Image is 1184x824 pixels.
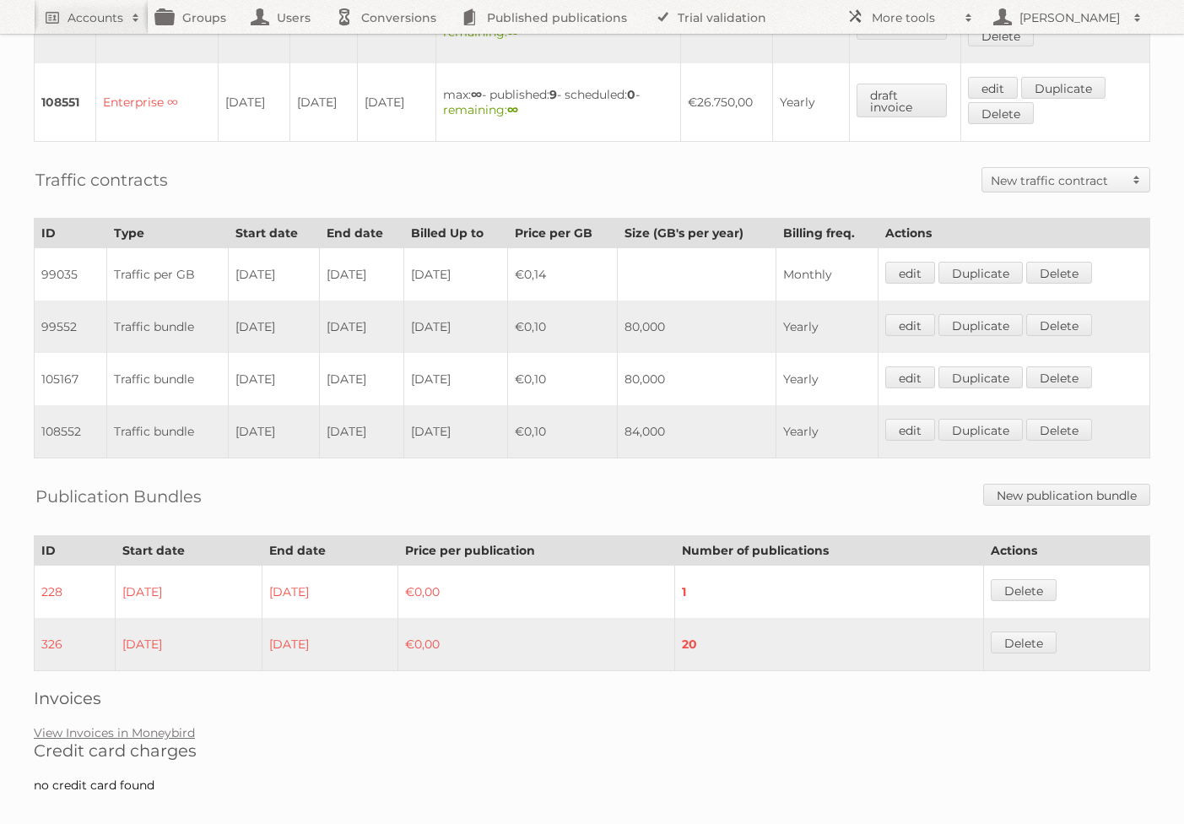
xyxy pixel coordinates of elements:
strong: 0 [627,87,635,102]
th: End date [262,536,398,566]
td: [DATE] [404,248,508,301]
span: remaining: [443,102,518,117]
th: Actions [879,219,1150,248]
a: Delete [1026,419,1092,441]
h2: Accounts [68,9,123,26]
td: Traffic bundle [106,353,228,405]
strong: ∞ [507,102,518,117]
th: Actions [983,536,1149,566]
td: Yearly [776,353,878,405]
h2: Publication Bundles [35,484,202,509]
td: 105167 [35,353,107,405]
td: €0,14 [507,248,617,301]
td: [DATE] [320,301,404,353]
td: [DATE] [404,301,508,353]
td: €0,10 [507,301,617,353]
a: New traffic contract [982,168,1149,192]
a: Duplicate [938,366,1023,388]
th: Billed Up to [404,219,508,248]
th: Start date [115,536,262,566]
td: [DATE] [228,405,319,458]
strong: 1 [682,584,686,599]
td: €0,00 [398,566,675,619]
td: €0,10 [507,353,617,405]
a: Delete [968,24,1034,46]
h2: New traffic contract [991,172,1124,189]
a: Delete [1026,314,1092,336]
a: edit [885,314,935,336]
td: Yearly [776,405,878,458]
td: 108551 [35,63,96,142]
h2: Invoices [34,688,1150,708]
td: max: - published: - scheduled: - [436,63,681,142]
th: Start date [228,219,319,248]
a: edit [885,419,935,441]
td: [DATE] [228,301,319,353]
a: Duplicate [938,262,1023,284]
a: Delete [968,102,1034,124]
td: [DATE] [404,353,508,405]
a: Delete [1026,366,1092,388]
strong: 9 [549,87,557,102]
a: Delete [991,632,1057,653]
th: Size (GB's per year) [617,219,776,248]
strong: ∞ [471,87,482,102]
td: 99552 [35,301,107,353]
h2: [PERSON_NAME] [1015,9,1125,26]
a: edit [885,366,935,388]
td: [DATE] [289,63,357,142]
td: 80,000 [617,301,776,353]
th: ID [35,536,116,566]
td: [DATE] [115,618,262,671]
th: Number of publications [674,536,983,566]
a: draft invoice [857,84,947,117]
td: [DATE] [115,566,262,619]
th: End date [320,219,404,248]
a: Delete [991,579,1057,601]
td: 228 [35,566,116,619]
td: 84,000 [617,405,776,458]
h2: Traffic contracts [35,167,168,192]
strong: 20 [682,637,697,652]
td: Traffic bundle [106,301,228,353]
td: [DATE] [218,63,289,142]
th: Price per GB [507,219,617,248]
th: Billing freq. [776,219,878,248]
td: €0,10 [507,405,617,458]
td: [DATE] [320,248,404,301]
td: [DATE] [262,618,398,671]
th: ID [35,219,107,248]
td: Yearly [776,301,878,353]
td: Enterprise ∞ [96,63,219,142]
a: Duplicate [1021,77,1106,99]
td: [DATE] [320,353,404,405]
td: 99035 [35,248,107,301]
td: [DATE] [262,566,398,619]
td: €0,00 [398,618,675,671]
span: Toggle [1124,168,1149,192]
a: edit [968,77,1018,99]
td: Traffic per GB [106,248,228,301]
th: Type [106,219,228,248]
th: Price per publication [398,536,675,566]
td: 326 [35,618,116,671]
td: 80,000 [617,353,776,405]
h2: Credit card charges [34,740,1150,761]
td: [DATE] [358,63,436,142]
td: €26.750,00 [680,63,772,142]
h2: More tools [872,9,956,26]
a: New publication bundle [983,484,1150,506]
a: Duplicate [938,419,1023,441]
a: Delete [1026,262,1092,284]
td: 108552 [35,405,107,458]
a: View Invoices in Moneybird [34,725,195,740]
a: edit [885,262,935,284]
td: [DATE] [320,405,404,458]
td: Traffic bundle [106,405,228,458]
td: Yearly [772,63,849,142]
td: Monthly [776,248,878,301]
td: [DATE] [404,405,508,458]
td: [DATE] [228,353,319,405]
td: [DATE] [228,248,319,301]
a: Duplicate [938,314,1023,336]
